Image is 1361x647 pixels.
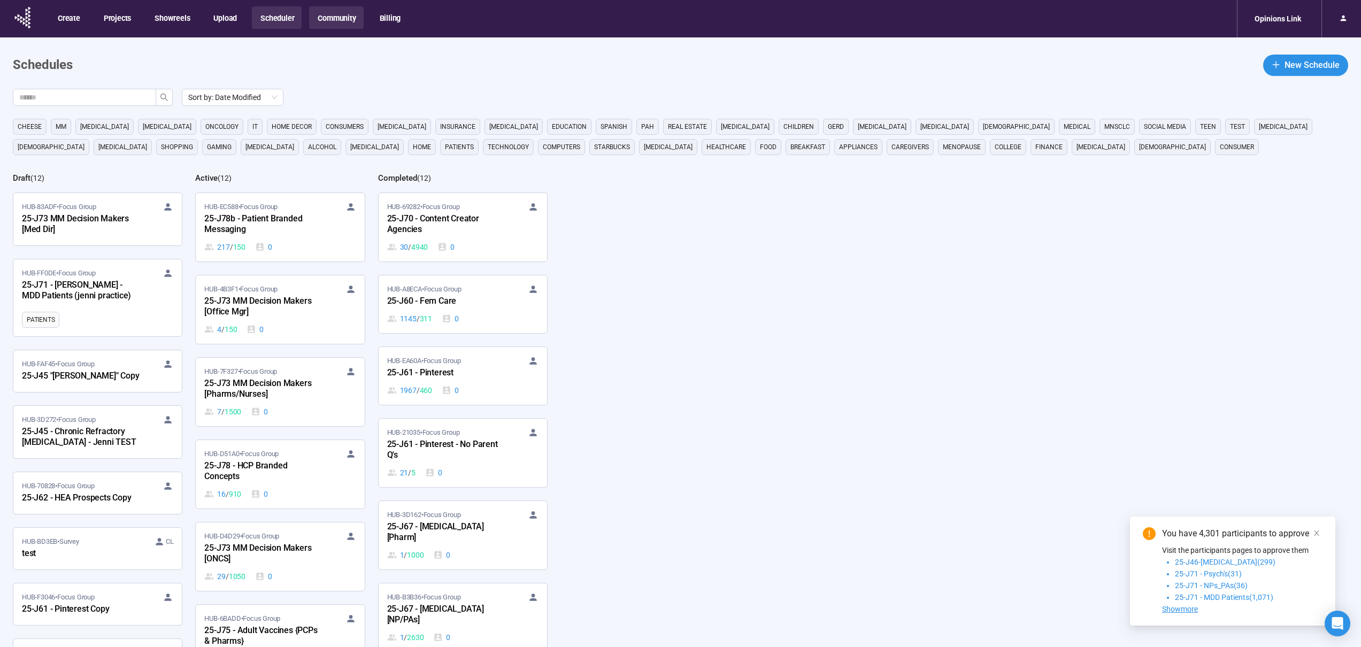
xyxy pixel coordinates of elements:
[252,121,258,132] span: it
[56,121,66,132] span: MM
[858,121,906,132] span: [MEDICAL_DATA]
[552,121,587,132] span: education
[995,142,1021,152] span: college
[943,142,981,152] span: menopause
[204,531,279,542] span: HUB-D4D29 • Focus Group
[204,284,278,295] span: HUB-4B3F1 • Focus Group
[13,528,182,569] a: HUB-BD3EB•Survey CLtest
[387,592,461,603] span: HUB-B3B36 • Focus Group
[1313,529,1320,537] span: close
[379,347,547,405] a: HUB-EA60A•Focus Group25-J61 - Pinterest1967 / 4600
[387,510,461,520] span: HUB-3D162 • Focus Group
[229,571,245,582] span: 1050
[196,522,364,591] a: HUB-D4D29•Focus Group25-J73 MM Decision Makers [ONCS]29 / 10500
[404,631,407,643] span: /
[251,488,268,500] div: 0
[204,488,241,500] div: 16
[378,121,426,132] span: [MEDICAL_DATA]
[417,384,420,396] span: /
[22,414,96,425] span: HUB-3D272 • Focus Group
[1263,55,1348,76] button: plusNew Schedule
[387,356,461,366] span: HUB-EA60A • Focus Group
[404,549,407,561] span: /
[920,121,969,132] span: [MEDICAL_DATA]
[22,369,140,383] div: 25-J45 "[PERSON_NAME]" Copy
[22,268,96,279] span: HUB-FF0DE • Focus Group
[706,142,746,152] span: healthcare
[378,173,417,183] h2: Completed
[1144,121,1186,132] span: social media
[891,142,929,152] span: caregivers
[1143,527,1156,540] span: exclamation-circle
[18,121,42,132] span: cheese
[225,323,237,335] span: 150
[1230,121,1245,132] span: Test
[22,536,79,547] span: HUB-BD3EB • Survey
[161,142,193,152] span: shopping
[245,142,294,152] span: [MEDICAL_DATA]
[1162,605,1198,613] span: Showmore
[204,571,245,582] div: 29
[13,173,30,183] h2: Draft
[326,121,364,132] span: consumers
[1200,121,1216,132] span: Teen
[30,174,44,182] span: ( 12 )
[196,358,364,426] a: HUB-7F327•Focus Group25-J73 MM Decision Makers [Pharms/Nurses]7 / 15000
[379,501,547,569] a: HUB-3D162•Focus Group25-J67 - [MEDICAL_DATA] [Pharm]1 / 10000
[408,241,411,253] span: /
[1077,142,1125,152] span: [MEDICAL_DATA]
[160,93,168,102] span: search
[387,384,432,396] div: 1967
[488,142,529,152] span: technology
[204,295,322,319] div: 25-J73 MM Decision Makers [Office Mgr]
[226,571,229,582] span: /
[22,491,140,505] div: 25-J62 - HEA Prospects Copy
[387,202,460,212] span: HUB-69282 • Focus Group
[204,366,277,377] span: HUB-7F327 • Focus Group
[247,323,264,335] div: 0
[188,89,277,105] span: Sort by: Date Modified
[350,142,399,152] span: [MEDICAL_DATA]
[98,142,147,152] span: [MEDICAL_DATA]
[420,384,432,396] span: 460
[839,142,878,152] span: appliances
[828,121,844,132] span: GERD
[205,6,244,29] button: Upload
[408,467,411,479] span: /
[204,377,322,402] div: 25-J73 MM Decision Makers [Pharms/Nurses]
[411,241,428,253] span: 4940
[196,275,364,344] a: HUB-4B3F1•Focus Group25-J73 MM Decision Makers [Office Mgr]4 / 1500
[218,174,232,182] span: ( 12 )
[22,212,140,237] div: 25-J73 MM Decision Makers [Med Dir]
[146,6,197,29] button: Showreels
[641,121,654,132] span: PAH
[204,613,280,624] span: HUB-6BADD • Focus Group
[13,193,182,245] a: HUB-83ADF•Focus Group25-J73 MM Decision Makers [Med Dir]
[420,313,432,325] span: 311
[445,142,474,152] span: Patients
[207,142,232,152] span: gaming
[1175,558,1275,566] span: 25-J46-[MEDICAL_DATA](299)
[407,549,424,561] span: 1000
[22,425,140,450] div: 25-J45 - Chronic Refractory [MEDICAL_DATA] - Jenni TEST
[1272,60,1280,69] span: plus
[379,193,547,261] a: HUB-69282•Focus Group25-J70 - Content Creator Agencies30 / 49400
[251,406,268,418] div: 0
[387,520,505,545] div: 25-J67 - [MEDICAL_DATA] [Pharm]
[644,142,693,152] span: [MEDICAL_DATA]
[205,121,239,132] span: oncology
[196,440,364,509] a: HUB-D51A0•Focus Group25-J78 - HCP Branded Concepts16 / 9100
[1285,58,1340,72] span: New Schedule
[983,121,1050,132] span: [DEMOGRAPHIC_DATA]
[272,121,312,132] span: home decor
[1139,142,1206,152] span: [DEMOGRAPHIC_DATA]
[166,536,174,547] span: CL
[255,241,272,253] div: 0
[1175,581,1248,590] span: 25-J71 - NPs_PAs(36)
[1035,142,1063,152] span: finance
[1259,121,1308,132] span: [MEDICAL_DATA]
[204,212,322,237] div: 25-J78b - Patient Branded Messaging
[49,6,88,29] button: Create
[230,241,233,253] span: /
[425,467,442,479] div: 0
